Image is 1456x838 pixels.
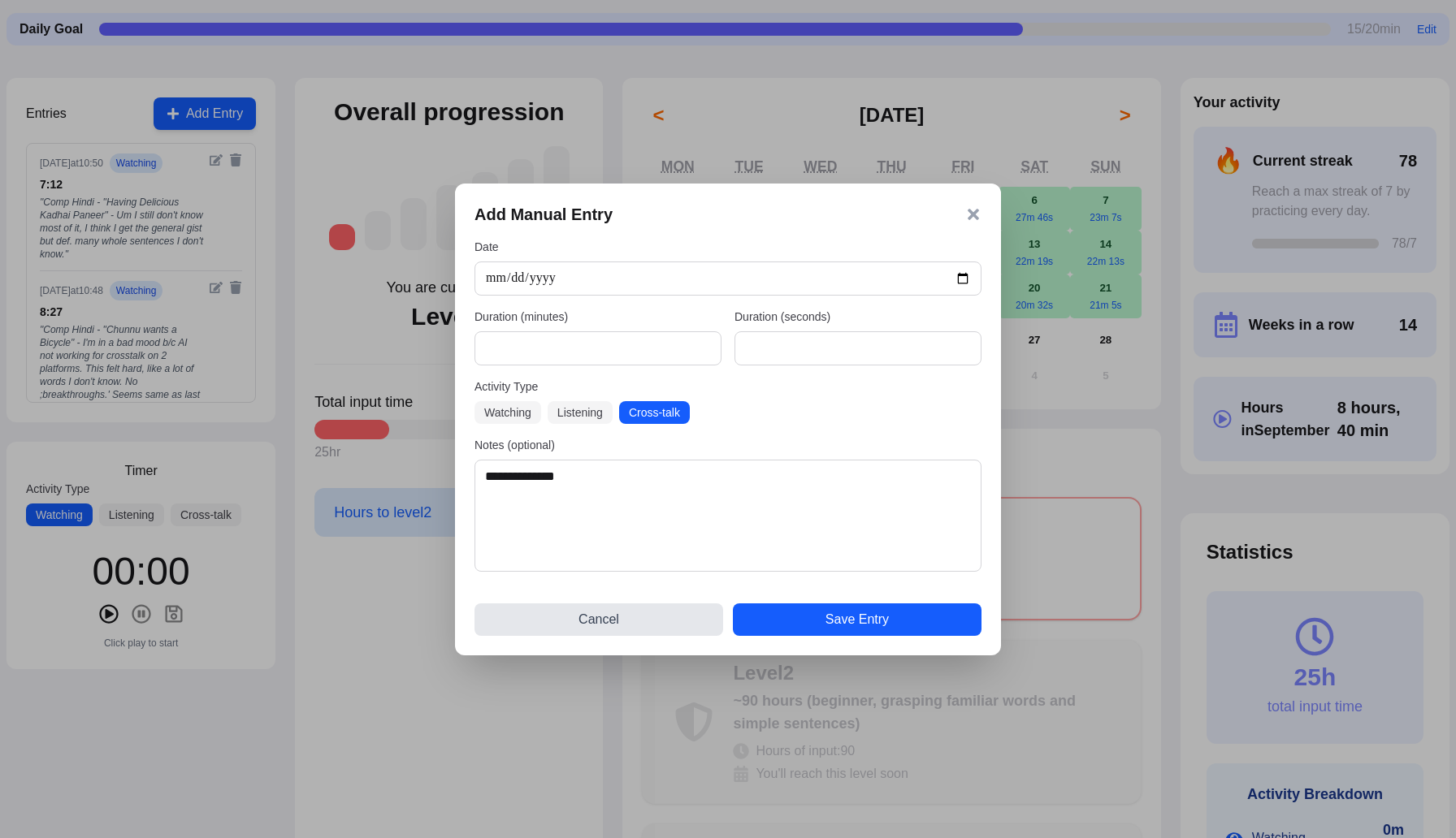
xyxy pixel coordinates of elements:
h3: Add Manual Entry [474,203,613,226]
button: Cross-talk [619,401,690,424]
button: Save Entry [733,603,981,636]
label: Activity Type [474,378,981,395]
button: Watching [474,401,541,424]
button: Listening [548,401,613,424]
button: Cancel [474,603,723,636]
label: Duration (minutes) [474,309,721,325]
label: Notes (optional) [474,437,981,453]
label: Date [474,239,981,255]
label: Duration (seconds) [734,309,981,325]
